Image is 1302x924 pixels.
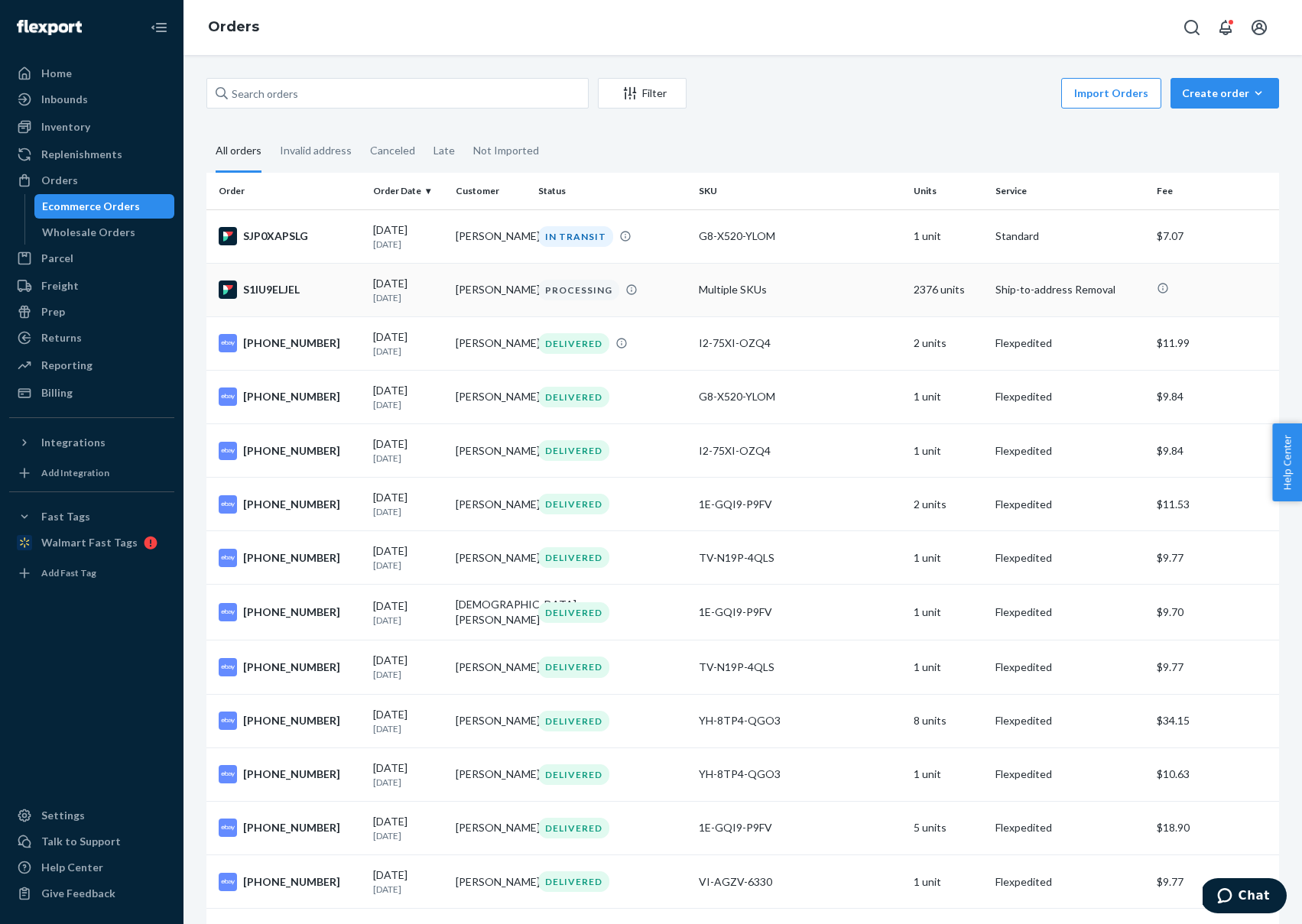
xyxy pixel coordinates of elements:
div: DELIVERED [538,333,609,354]
button: Filter [598,78,687,109]
td: [DEMOGRAPHIC_DATA][PERSON_NAME] [450,585,532,640]
th: SKU [693,173,908,209]
div: Inbounds [41,92,88,107]
a: Prep [9,300,174,324]
p: [DATE] [373,505,443,518]
td: 1 unit [908,640,990,694]
p: [DATE] [373,722,443,735]
td: 8 units [908,694,990,747]
div: [PHONE_NUMBER] [219,603,361,621]
div: G8-X520-YLOM [699,389,901,404]
iframe: Opens a widget where you can chat to one of our agents [1203,878,1287,916]
div: TV-N19P-4QLS [699,550,901,566]
td: $9.84 [1151,424,1279,478]
div: 1E-GQI9-P9FV [699,820,901,835]
td: $11.53 [1151,478,1279,531]
td: [PERSON_NAME] [450,316,532,370]
div: [PHONE_NUMBER] [219,334,361,352]
div: [DATE] [373,490,443,518]
td: [PERSON_NAME] [450,855,532,909]
td: 1 unit [908,370,990,423]
th: Fee [1151,173,1279,209]
div: DELIVERED [538,764,609,785]
div: [DATE] [373,329,443,358]
p: Flexpedited [995,336,1144,351]
div: [DATE] [373,598,443,627]
div: DELIVERED [538,494,609,514]
td: 2376 units [908,263,990,316]
td: [PERSON_NAME] [450,694,532,747]
td: [PERSON_NAME] [450,801,532,854]
div: SJP0XAPSLG [219,227,361,245]
div: DELIVERED [538,871,609,892]
div: Replenishments [41,147,122,162]
a: Freight [9,274,174,298]
div: IN TRANSIT [538,226,613,247]
div: Reporting [41,358,93,373]
a: Returns [9,326,174,350]
button: Open Search Box [1177,12,1207,43]
th: Status [532,173,693,209]
div: I2-75XI-OZQ4 [699,443,901,459]
div: YH-8TP4-QGO3 [699,767,901,782]
p: Flexpedited [995,550,1144,566]
div: 1E-GQI9-P9FV [699,605,901,620]
td: Multiple SKUs [693,263,908,316]
p: Flexpedited [995,389,1144,404]
div: VI-AGZV-6330 [699,874,901,890]
p: Flexpedited [995,767,1144,782]
div: Walmart Fast Tags [41,535,138,550]
div: Create order [1182,86,1268,101]
div: [PHONE_NUMBER] [219,873,361,891]
div: [DATE] [373,276,443,304]
div: [DATE] [373,707,443,735]
p: Flexpedited [995,660,1144,675]
div: Parcel [41,251,73,266]
div: Billing [41,385,73,400]
p: Flexpedited [995,874,1144,890]
p: Flexpedited [995,443,1144,459]
td: $9.84 [1151,370,1279,423]
div: Ecommerce Orders [42,199,140,214]
a: Inventory [9,115,174,139]
div: [DATE] [373,814,443,842]
td: $10.63 [1151,747,1279,801]
div: Fast Tags [41,509,90,524]
div: All orders [216,131,261,173]
a: Help Center [9,855,174,880]
td: 1 unit [908,855,990,909]
button: Create order [1171,78,1279,109]
a: Replenishments [9,142,174,167]
button: Import Orders [1061,78,1161,109]
div: DELIVERED [538,387,609,407]
div: Returns [41,330,82,345]
button: Help Center [1272,423,1302,501]
td: 1 unit [908,531,990,585]
p: [DATE] [373,345,443,358]
td: Ship-to-address Removal [989,263,1150,316]
p: [DATE] [373,238,443,251]
div: Not Imported [473,131,539,170]
a: Wholesale Orders [34,220,175,245]
a: Ecommerce Orders [34,194,175,219]
div: DELIVERED [538,711,609,731]
div: DELIVERED [538,818,609,838]
div: Home [41,66,72,81]
div: [PHONE_NUMBER] [219,442,361,460]
div: [DATE] [373,383,443,411]
p: [DATE] [373,776,443,789]
a: Walmart Fast Tags [9,530,174,555]
p: Standard [995,229,1144,244]
div: [DATE] [373,867,443,896]
div: Add Fast Tag [41,566,96,579]
div: DELIVERED [538,547,609,568]
div: PROCESSING [538,280,619,300]
td: 1 unit [908,585,990,640]
p: Flexpedited [995,497,1144,512]
div: S1IU9ELJEL [219,280,361,299]
div: [DATE] [373,436,443,465]
div: Late [433,131,455,170]
td: [PERSON_NAME] [450,370,532,423]
td: 2 units [908,478,990,531]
